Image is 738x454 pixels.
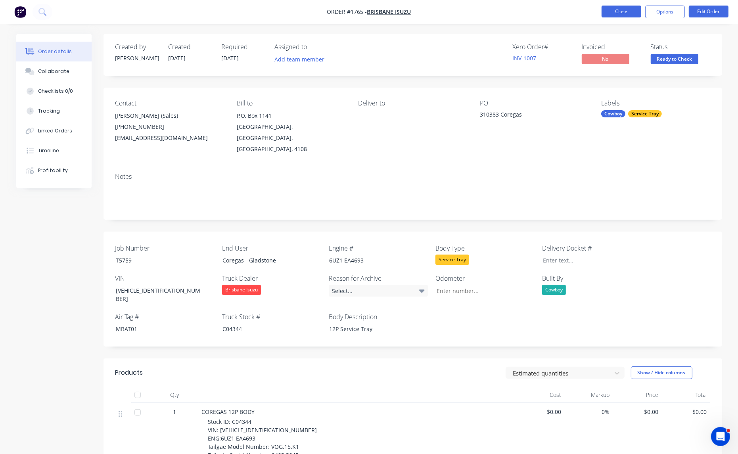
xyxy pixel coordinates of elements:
[513,54,537,62] a: INV-1007
[115,110,224,144] div: [PERSON_NAME] (Sales)[PHONE_NUMBER][EMAIL_ADDRESS][DOMAIN_NAME]
[109,323,209,335] div: MBAT01
[222,243,321,253] label: End User
[329,243,428,253] label: Engine #
[115,173,710,180] div: Notes
[16,81,92,101] button: Checklists 0/0
[151,387,199,403] div: Qty
[16,161,92,180] button: Profitability
[435,255,469,265] div: Service Tray
[115,110,224,121] div: [PERSON_NAME] (Sales)
[542,243,641,253] label: Delivery Docket #
[38,127,72,134] div: Linked Orders
[38,147,59,154] div: Timeline
[645,6,685,18] button: Options
[689,6,728,17] button: Edit Order
[202,408,255,416] span: COREGAS 12P BODY
[38,48,72,55] div: Order details
[14,6,26,18] img: Factory
[616,408,659,416] span: $0.00
[169,54,186,62] span: [DATE]
[115,274,215,283] label: VIN
[169,43,212,51] div: Created
[367,8,411,16] a: Brisbane Isuzu
[651,54,698,66] button: Ready to Check
[16,42,92,61] button: Order details
[601,110,625,117] div: Cowboy
[564,387,613,403] div: Markup
[430,285,535,297] input: Enter number...
[358,100,467,107] div: Deliver to
[38,167,68,174] div: Profitability
[16,121,92,141] button: Linked Orders
[216,255,315,266] div: Coregas - Gladstone
[567,408,610,416] span: 0%
[109,255,209,266] div: T5759
[323,323,422,335] div: 12P Service Tray
[323,255,422,266] div: 6UZ1 EA4693
[651,43,710,51] div: Status
[661,387,710,403] div: Total
[435,243,535,253] label: Body Type
[651,54,698,64] span: Ready to Check
[582,43,641,51] div: Invoiced
[270,54,328,65] button: Add team member
[329,312,428,322] label: Body Description
[582,54,629,64] span: No
[115,43,159,51] div: Created by
[275,54,329,65] button: Add team member
[327,8,367,16] span: Order #1765 -
[115,121,224,132] div: [PHONE_NUMBER]
[602,6,641,17] button: Close
[216,323,315,335] div: C04344
[16,141,92,161] button: Timeline
[115,312,215,322] label: Air Tag #
[711,427,730,446] iframe: Intercom live chat
[222,312,321,322] label: Truck Stock #
[115,132,224,144] div: [EMAIL_ADDRESS][DOMAIN_NAME]
[16,101,92,121] button: Tracking
[237,110,345,121] div: P.O. Box 1141
[513,43,572,51] div: Xero Order #
[115,54,159,62] div: [PERSON_NAME]
[237,121,345,155] div: [GEOGRAPHIC_DATA], [GEOGRAPHIC_DATA], [GEOGRAPHIC_DATA], 4108
[542,285,566,295] div: Cowboy
[222,54,239,62] span: [DATE]
[237,100,345,107] div: Bill to
[519,408,562,416] span: $0.00
[115,100,224,107] div: Contact
[435,274,535,283] label: Odometer
[38,107,60,115] div: Tracking
[601,100,710,107] div: Labels
[222,43,265,51] div: Required
[237,110,345,155] div: P.O. Box 1141[GEOGRAPHIC_DATA], [GEOGRAPHIC_DATA], [GEOGRAPHIC_DATA], 4108
[222,274,321,283] label: Truck Dealer
[109,285,209,305] div: [VEHICLE_IDENTIFICATION_NUMBER]
[38,88,73,95] div: Checklists 0/0
[480,100,588,107] div: PO
[38,68,69,75] div: Collaborate
[665,408,707,416] span: $0.00
[329,274,428,283] label: Reason for Archive
[115,243,215,253] label: Job Number
[516,387,565,403] div: Cost
[628,110,662,117] div: Service Tray
[222,285,261,295] div: Brisbane Isuzu
[480,110,579,121] div: 310383 Coregas
[542,274,641,283] label: Built By
[275,43,354,51] div: Assigned to
[115,368,143,377] div: Products
[16,61,92,81] button: Collaborate
[631,366,692,379] button: Show / Hide columns
[613,387,662,403] div: Price
[173,408,176,416] span: 1
[329,285,428,297] div: Select...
